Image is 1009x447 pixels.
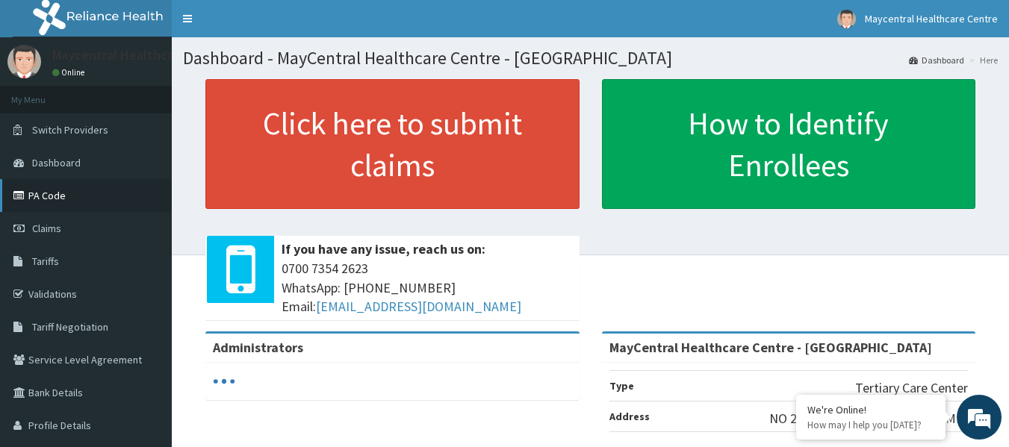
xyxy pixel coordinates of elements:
[837,10,856,28] img: User Image
[32,156,81,169] span: Dashboard
[213,339,303,356] b: Administrators
[183,49,998,68] h1: Dashboard - MayCentral Healthcare Centre - [GEOGRAPHIC_DATA]
[855,378,968,398] p: Tertiary Care Center
[213,370,235,393] svg: audio-loading
[32,254,59,268] span: Tariffs
[865,12,998,25] span: Maycentral Healthcare Centre
[609,379,634,393] b: Type
[32,222,61,235] span: Claims
[966,54,998,66] li: Here
[909,54,964,66] a: Dashboard
[609,410,650,423] b: Address
[7,45,41,78] img: User Image
[282,240,485,257] b: If you have any issue, reach us on:
[32,123,108,137] span: Switch Providers
[807,403,934,416] div: We're Online!
[807,419,934,431] p: How may I help you today?
[609,339,932,356] strong: MayCentral Healthcare Centre - [GEOGRAPHIC_DATA]
[52,67,88,78] a: Online
[316,298,521,315] a: [EMAIL_ADDRESS][DOMAIN_NAME]
[602,79,976,209] a: How to Identify Enrollees
[32,320,108,334] span: Tariff Negotiation
[769,409,968,428] p: NO 22 FINBARRS [PERSON_NAME]
[205,79,580,209] a: Click here to submit claims
[282,259,572,316] span: 0700 7354 2623 WhatsApp: [PHONE_NUMBER] Email:
[52,49,229,62] p: Maycentral Healthcare Centre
